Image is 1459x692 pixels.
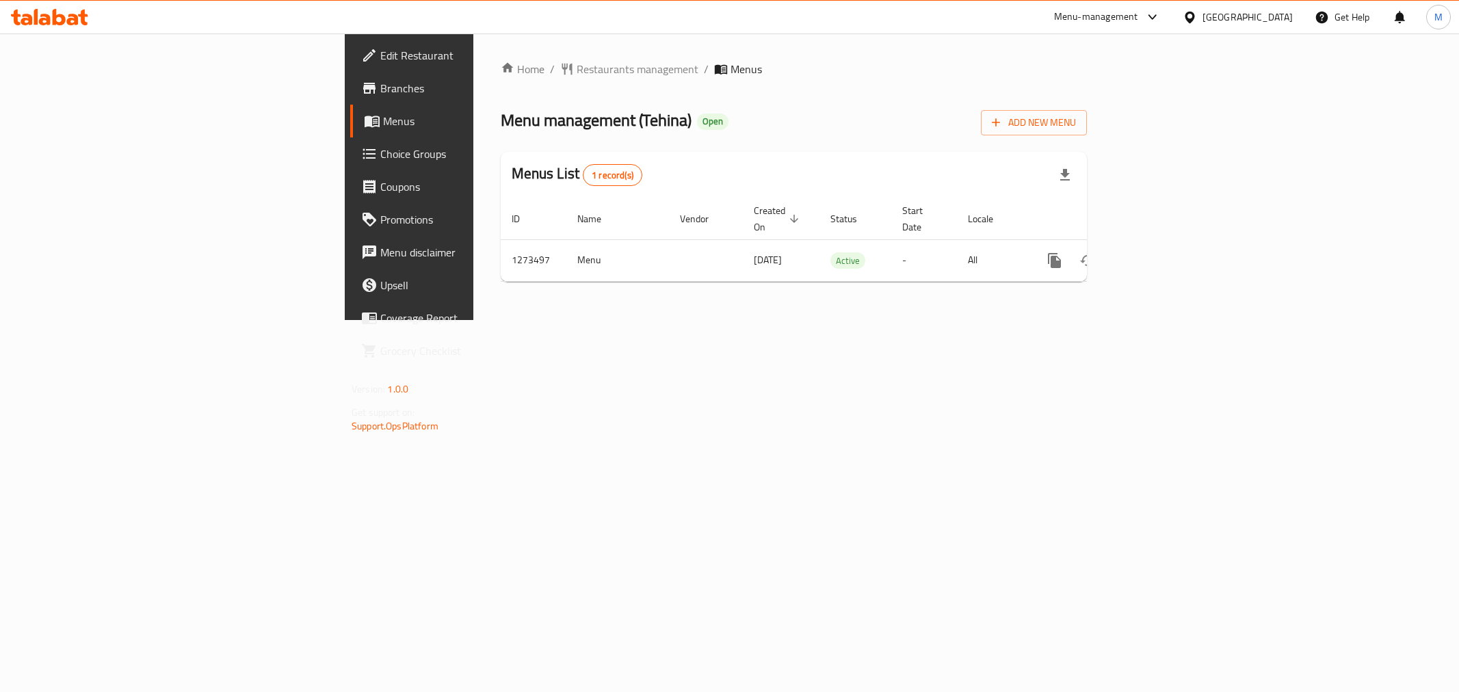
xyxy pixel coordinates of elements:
[350,137,588,170] a: Choice Groups
[383,113,577,129] span: Menus
[830,253,865,269] span: Active
[697,114,728,130] div: Open
[1434,10,1443,25] span: M
[380,211,577,228] span: Promotions
[1038,244,1071,277] button: more
[583,164,642,186] div: Total records count
[352,403,415,421] span: Get support on:
[380,80,577,96] span: Branches
[577,211,619,227] span: Name
[968,211,1011,227] span: Locale
[350,269,588,302] a: Upsell
[380,47,577,64] span: Edit Restaurant
[380,343,577,359] span: Grocery Checklist
[512,163,642,186] h2: Menus List
[680,211,726,227] span: Vendor
[754,251,782,269] span: [DATE]
[830,211,875,227] span: Status
[992,114,1076,131] span: Add New Menu
[350,203,588,236] a: Promotions
[380,310,577,326] span: Coverage Report
[891,239,957,281] td: -
[830,252,865,269] div: Active
[957,239,1027,281] td: All
[577,61,698,77] span: Restaurants management
[1054,9,1138,25] div: Menu-management
[1049,159,1081,191] div: Export file
[981,110,1087,135] button: Add New Menu
[697,116,728,127] span: Open
[583,169,642,182] span: 1 record(s)
[560,61,698,77] a: Restaurants management
[387,380,408,398] span: 1.0.0
[352,380,385,398] span: Version:
[1071,244,1104,277] button: Change Status
[380,178,577,195] span: Coupons
[350,105,588,137] a: Menus
[352,417,438,435] a: Support.OpsPlatform
[350,302,588,334] a: Coverage Report
[380,146,577,162] span: Choice Groups
[501,105,692,135] span: Menu management ( Tehina )
[350,72,588,105] a: Branches
[501,198,1181,282] table: enhanced table
[754,202,803,235] span: Created On
[350,334,588,367] a: Grocery Checklist
[350,170,588,203] a: Coupons
[1202,10,1293,25] div: [GEOGRAPHIC_DATA]
[512,211,538,227] span: ID
[350,39,588,72] a: Edit Restaurant
[731,61,762,77] span: Menus
[704,61,709,77] li: /
[501,61,1087,77] nav: breadcrumb
[350,236,588,269] a: Menu disclaimer
[902,202,941,235] span: Start Date
[1027,198,1181,240] th: Actions
[566,239,669,281] td: Menu
[380,277,577,293] span: Upsell
[380,244,577,261] span: Menu disclaimer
